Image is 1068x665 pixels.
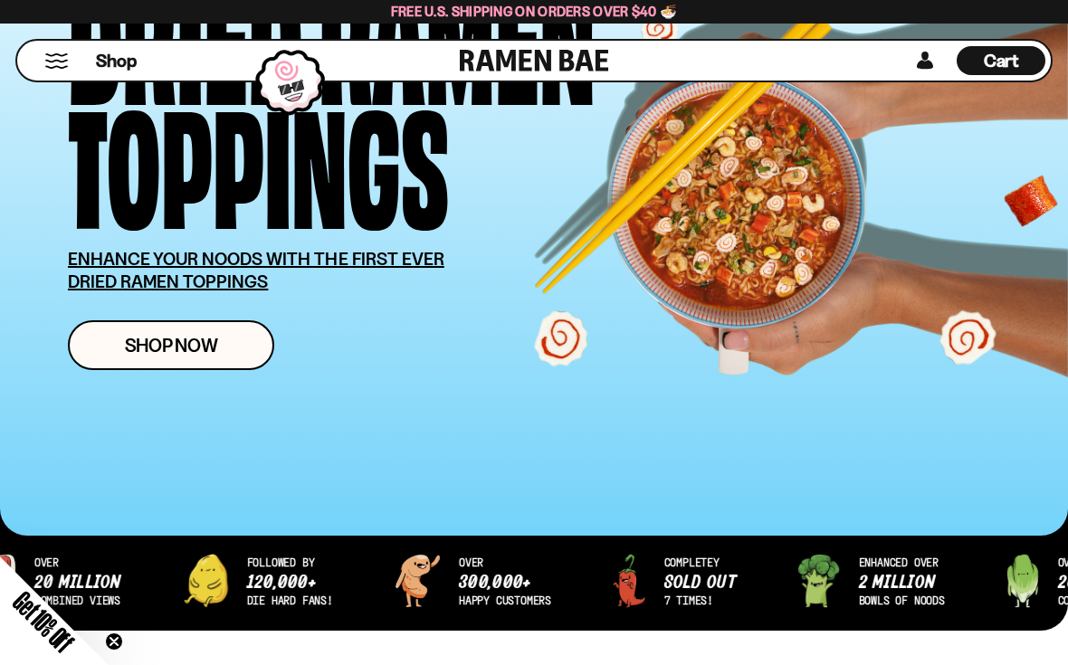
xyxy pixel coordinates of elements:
div: Toppings [68,97,449,221]
button: Mobile Menu Trigger [44,53,69,69]
span: Shop [96,49,137,73]
span: Cart [984,50,1019,71]
span: Get 10% Off [8,586,79,657]
a: Cart [957,41,1045,81]
span: Free U.S. Shipping on Orders over $40 🍜 [391,3,678,20]
a: Shop Now [68,320,274,370]
button: Close teaser [105,632,123,651]
u: ENHANCE YOUR NOODS WITH THE FIRST EVER DRIED RAMEN TOPPINGS [68,248,444,292]
span: Shop Now [125,336,218,355]
a: Shop [96,46,137,75]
